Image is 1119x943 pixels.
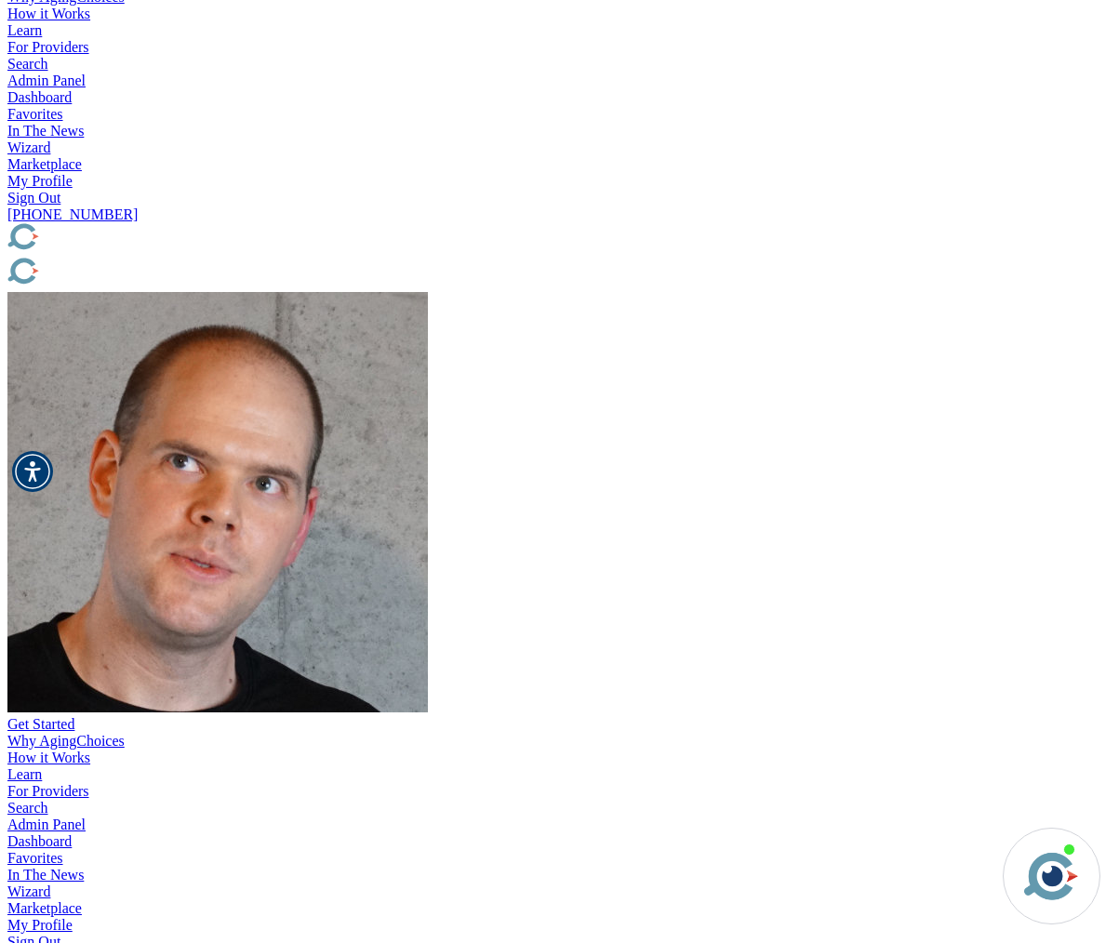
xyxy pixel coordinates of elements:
div: Dashboard [7,833,1112,850]
div: In The News [7,123,1112,139]
div: Dashboard [7,89,1112,106]
div: My Profile [7,173,1112,190]
a: [PHONE_NUMBER] [7,206,138,222]
img: Choice! [7,258,213,288]
img: AgingChoices [7,223,213,254]
iframe: iframe [751,563,1100,817]
div: For Providers [7,783,1112,800]
div: Wizard [7,139,1112,156]
div: Popover trigger [7,292,1112,716]
div: How it Works [7,6,1112,22]
div: Learn [7,22,1112,39]
div: Favorites [7,106,1112,123]
img: avatar [1019,844,1083,908]
div: How it Works [7,750,1112,766]
div: Why AgingChoices [7,733,1112,750]
div: Get Started [7,716,1112,733]
div: Learn [7,766,1112,783]
div: Wizard [7,883,1112,900]
div: Accessibility Menu [12,451,53,492]
div: Marketplace [7,156,1112,173]
div: Admin Panel [7,817,1112,833]
img: d4d39b5f-dbb1-43f6-b8c8-bcc662e1d89f.jpg [7,292,428,712]
div: Favorites [7,850,1112,867]
div: Search [7,800,1112,817]
div: Sign Out [7,190,1112,206]
div: For Providers [7,39,1112,56]
div: My Profile [7,917,1112,934]
div: Marketplace [7,900,1112,917]
div: Admin Panel [7,73,1112,89]
div: In The News [7,867,1112,883]
div: Search [7,56,1112,73]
